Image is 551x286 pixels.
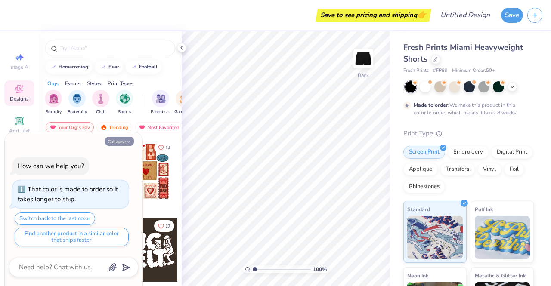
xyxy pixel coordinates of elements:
input: Try "Alpha" [59,44,170,52]
img: most_fav.gif [139,124,145,130]
span: Standard [407,205,430,214]
div: Events [65,80,80,87]
button: football [126,61,161,74]
button: filter button [68,90,87,115]
button: Collapse [105,137,134,146]
div: Orgs [47,80,59,87]
div: filter for Club [92,90,109,115]
img: trend_line.gif [50,65,57,70]
span: Metallic & Glitter Ink [475,271,526,280]
img: Club Image [96,94,105,104]
button: homecoming [45,61,92,74]
button: Switch back to the last color [15,212,95,225]
img: Standard [407,216,463,259]
button: filter button [174,90,194,115]
span: # FP89 [433,67,448,74]
span: Sports [118,109,131,115]
span: Puff Ink [475,205,493,214]
div: Back [358,71,369,79]
span: Neon Ink [407,271,428,280]
span: Add Text [9,127,30,134]
input: Untitled Design [433,6,497,24]
span: Fresh Prints Miami Heavyweight Shorts [403,42,523,64]
span: Designs [10,95,29,102]
div: filter for Fraternity [68,90,87,115]
div: filter for Parent's Weekend [151,90,170,115]
div: Most Favorited [135,122,183,132]
span: 100 % [313,265,327,273]
img: trending.gif [100,124,107,130]
div: bear [108,65,119,69]
button: Like [154,220,174,232]
button: filter button [92,90,109,115]
button: Like [154,142,174,154]
div: How can we help you? [18,162,84,170]
div: filter for Sports [116,90,133,115]
div: Rhinestones [403,180,445,193]
span: Minimum Order: 50 + [452,67,495,74]
div: Print Type [403,129,534,138]
img: trend_line.gif [130,65,137,70]
div: Print Types [108,80,133,87]
div: Save to see pricing and shipping [318,9,429,22]
strong: Made to order: [414,101,449,108]
span: Fresh Prints [403,67,429,74]
span: Fraternity [68,109,87,115]
div: Applique [403,163,438,176]
span: Club [96,109,105,115]
div: filter for Game Day [174,90,194,115]
div: Trending [96,122,132,132]
div: Foil [504,163,524,176]
button: filter button [45,90,62,115]
div: We make this product in this color to order, which means it takes 8 weeks. [414,101,520,117]
img: Sorority Image [49,94,59,104]
img: Parent's Weekend Image [156,94,166,104]
img: Back [355,50,372,67]
img: Game Day Image [180,94,189,104]
div: That color is made to order so it takes longer to ship. [18,185,118,203]
span: 14 [165,146,170,150]
button: Find another product in a similar color that ships faster [15,228,129,246]
div: Screen Print [403,146,445,159]
div: homecoming [59,65,88,69]
span: 👉 [417,9,427,20]
span: Sorority [46,109,62,115]
div: Digital Print [491,146,533,159]
img: Puff Ink [475,216,530,259]
span: Game Day [174,109,194,115]
div: Vinyl [477,163,501,176]
div: filter for Sorority [45,90,62,115]
button: filter button [151,90,170,115]
button: filter button [116,90,133,115]
span: Image AI [9,64,30,71]
div: football [139,65,158,69]
img: most_fav.gif [50,124,56,130]
button: bear [95,61,123,74]
div: Transfers [440,163,475,176]
div: Your Org's Fav [46,122,94,132]
img: Sports Image [120,94,130,104]
button: Save [501,8,523,23]
span: 17 [165,224,170,228]
img: trend_line.gif [100,65,107,70]
span: Parent's Weekend [151,109,170,115]
div: Styles [87,80,101,87]
img: Fraternity Image [72,94,82,104]
div: Embroidery [448,146,489,159]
